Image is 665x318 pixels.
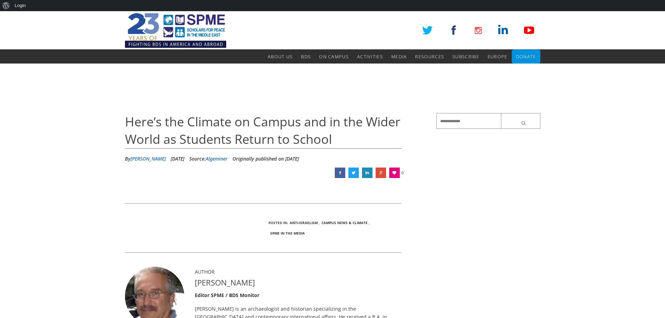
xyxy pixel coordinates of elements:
div: Source: [189,154,228,164]
a: SPME in the Media [270,231,305,236]
span: Activities [357,53,383,60]
a: Anti-Israelism [290,220,318,225]
a: BDS [301,50,311,64]
li: Posted In: [268,217,288,228]
a: Here’s the Climate on Campus and in the Wider World as Students Return to School [376,168,386,178]
a: On Campus [319,50,349,64]
a: Activities [357,50,383,64]
span: Subscribe [452,53,479,60]
a: Media [391,50,407,64]
span: Donate [516,53,536,60]
span: Resources [415,53,444,60]
a: Donate [516,50,536,64]
strong: Editor SPME / BDS Monitor [195,292,259,298]
a: Campus News & Climate [322,220,368,225]
a: Algeminer [206,155,228,162]
span: AUTHOR [195,268,215,275]
span: BDS [301,53,311,60]
li: [DATE] [171,154,184,164]
li: Originally published on [DATE] [232,154,299,164]
span: About Us [268,53,293,60]
a: Here’s the Climate on Campus and in the Wider World as Students Return to School [335,168,345,178]
span: 0 [401,168,404,178]
a: Resources [415,50,444,64]
a: Here’s the Climate on Campus and in the Wider World as Students Return to School [348,168,359,178]
img: SPME [125,11,226,50]
a: Subscribe [452,50,479,64]
span: Media [391,53,407,60]
a: Europe [488,50,508,64]
span: Here’s the Climate on Campus and in the Wider World as Students Return to School [125,113,400,148]
span: Europe [488,53,508,60]
a: About Us [268,50,293,64]
span: On Campus [319,53,349,60]
h4: [PERSON_NAME] [195,277,402,288]
li: By [125,154,166,164]
a: [PERSON_NAME] [131,155,166,162]
a: Here’s the Climate on Campus and in the Wider World as Students Return to School [362,168,372,178]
